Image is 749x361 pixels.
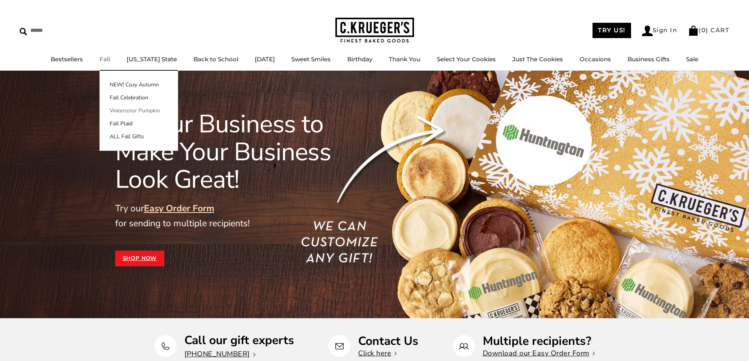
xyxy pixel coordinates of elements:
[100,81,178,89] a: NEW! Cozy Autumn
[688,26,729,34] a: (0) CART
[459,341,469,351] img: Multiple recipients?
[99,55,110,63] a: Fall
[347,55,372,63] a: Birthday
[115,251,165,266] a: Shop Now
[20,28,27,35] img: Search
[193,55,238,63] a: Back to School
[100,93,178,102] a: Fall Celebration
[291,55,331,63] a: Sweet Smiles
[335,341,344,351] img: Contact Us
[593,23,631,38] a: TRY US!
[483,335,595,347] p: Multiple recipients?
[115,201,365,231] p: Try our for sending to multiple recipients!
[115,110,365,193] h1: It's Our Business to Make Your Business Look Great!
[358,348,397,358] a: Click here
[437,55,496,63] a: Select Your Cookies
[100,106,178,115] a: Watercolor Pumpkin
[358,335,418,347] p: Contact Us
[20,24,113,37] input: Search
[642,26,677,36] a: Sign In
[688,26,699,36] img: Bag
[335,18,414,43] img: C.KRUEGER'S
[51,55,83,63] a: Bestsellers
[184,349,256,359] a: [PHONE_NUMBER]
[160,341,170,351] img: Call our gift experts
[512,55,563,63] a: Just The Cookies
[255,55,275,63] a: [DATE]
[628,55,670,63] a: Business Gifts
[701,26,706,34] span: 0
[686,55,698,63] a: Sale
[184,334,294,346] p: Call our gift experts
[580,55,611,63] a: Occasions
[483,348,595,358] a: Download our Easy Order Form
[389,55,420,63] a: Thank You
[127,55,177,63] a: [US_STATE] State
[100,119,178,128] a: Fall Plaid
[642,26,653,36] img: Account
[100,132,178,141] a: ALL Fall Gifts
[144,202,214,214] a: Easy Order Form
